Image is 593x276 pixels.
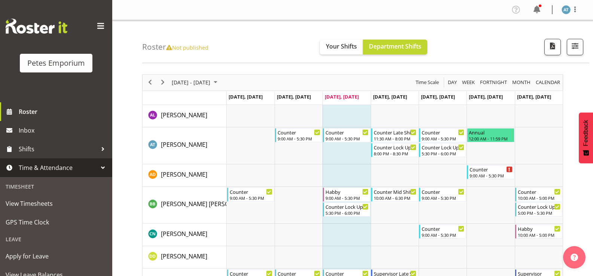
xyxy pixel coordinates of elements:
[325,203,368,210] div: Counter Lock Up
[567,39,583,55] button: Filter Shifts
[325,210,368,216] div: 5:30 PM - 6:00 PM
[161,170,207,179] span: [PERSON_NAME]
[421,93,455,100] span: [DATE], [DATE]
[145,78,155,87] button: Previous
[275,128,322,142] div: Alex-Micheal Taniwha"s event - Counter Begin From Tuesday, October 7, 2025 at 9:00:00 AM GMT+13:0...
[161,200,255,208] span: [PERSON_NAME] [PERSON_NAME]
[2,213,110,232] a: GPS Time Clock
[320,40,363,55] button: Your Shifts
[371,128,418,142] div: Alex-Micheal Taniwha"s event - Counter Late Shift Begin From Thursday, October 9, 2025 at 11:30:0...
[161,199,255,208] a: [PERSON_NAME] [PERSON_NAME]
[579,112,593,163] button: Feedback - Show survey
[374,143,416,151] div: Counter Lock Up
[230,188,272,195] div: Counter
[374,195,416,201] div: 10:00 AM - 6:30 PM
[515,202,562,217] div: Beena Beena"s event - Counter Lock Up Begin From Sunday, October 12, 2025 at 5:00:00 PM GMT+13:00...
[325,128,368,136] div: Counter
[422,195,464,201] div: 9:00 AM - 5:30 PM
[278,136,320,142] div: 9:00 AM - 5:30 PM
[479,78,508,87] button: Fortnight
[461,78,476,87] span: Week
[374,128,416,136] div: Counter Late Shift
[229,93,263,100] span: [DATE], [DATE]
[161,230,207,238] span: [PERSON_NAME]
[447,78,458,87] button: Timeline Day
[374,151,416,156] div: 8:00 PM - 8:30 PM
[371,143,418,157] div: Alex-Micheal Taniwha"s event - Counter Lock Up Begin From Thursday, October 9, 2025 at 8:00:00 PM...
[2,179,110,194] div: Timesheet
[325,195,368,201] div: 9:00 AM - 5:30 PM
[19,106,108,117] span: Roster
[469,93,503,100] span: [DATE], [DATE]
[143,105,227,127] td: Abigail Lane resource
[419,187,466,202] div: Beena Beena"s event - Counter Begin From Friday, October 10, 2025 at 9:00:00 AM GMT+13:00 Ends At...
[6,251,107,262] span: Apply for Leave
[511,78,531,87] span: Month
[470,165,512,173] div: Counter
[422,136,464,142] div: 9:00 AM - 5:30 PM
[363,40,427,55] button: Department Shifts
[142,43,208,51] h4: Roster
[143,187,227,224] td: Beena Beena resource
[27,58,85,69] div: Petes Emporium
[535,78,561,87] span: calendar
[2,194,110,213] a: View Timesheets
[419,224,466,239] div: Christine Neville"s event - Counter Begin From Friday, October 10, 2025 at 9:00:00 AM GMT+13:00 E...
[169,75,222,90] div: October 06 - 12, 2025
[422,128,464,136] div: Counter
[470,173,512,179] div: 9:00 AM - 5:30 PM
[6,217,107,228] span: GPS Time Clock
[422,188,464,195] div: Counter
[467,128,514,142] div: Alex-Micheal Taniwha"s event - Annual Begin From Saturday, October 11, 2025 at 12:00:00 AM GMT+13...
[227,187,274,202] div: Beena Beena"s event - Counter Begin From Monday, October 6, 2025 at 9:00:00 AM GMT+13:00 Ends At ...
[562,5,571,14] img: alex-micheal-taniwha5364.jpg
[326,42,357,50] span: Your Shifts
[19,162,97,173] span: Time & Attendance
[419,143,466,157] div: Alex-Micheal Taniwha"s event - Counter Lock Up Begin From Friday, October 10, 2025 at 5:30:00 PM ...
[19,125,108,136] span: Inbox
[323,128,370,142] div: Alex-Micheal Taniwha"s event - Counter Begin From Wednesday, October 8, 2025 at 9:00:00 AM GMT+13...
[517,93,551,100] span: [DATE], [DATE]
[161,252,207,261] a: [PERSON_NAME]
[518,210,560,216] div: 5:00 PM - 5:30 PM
[161,140,207,149] span: [PERSON_NAME]
[415,78,440,87] span: Time Scale
[374,188,416,195] div: Counter Mid Shift
[511,78,532,87] button: Timeline Month
[143,164,227,187] td: Amelia Denz resource
[447,78,458,87] span: Day
[467,165,514,179] div: Amelia Denz"s event - Counter Begin From Saturday, October 11, 2025 at 9:00:00 AM GMT+13:00 Ends ...
[515,224,562,239] div: Christine Neville"s event - Habby Begin From Sunday, October 12, 2025 at 10:00:00 AM GMT+13:00 En...
[518,195,560,201] div: 10:00 AM - 5:00 PM
[143,246,227,269] td: Danielle Donselaar resource
[6,19,67,34] img: Rosterit website logo
[373,93,407,100] span: [DATE], [DATE]
[571,254,578,261] img: help-xxl-2.png
[323,187,370,202] div: Beena Beena"s event - Habby Begin From Wednesday, October 8, 2025 at 9:00:00 AM GMT+13:00 Ends At...
[479,78,508,87] span: Fortnight
[158,78,168,87] button: Next
[535,78,562,87] button: Month
[325,136,368,142] div: 9:00 AM - 5:30 PM
[422,225,464,232] div: Counter
[144,75,156,90] div: previous period
[518,188,560,195] div: Counter
[161,140,207,149] a: [PERSON_NAME]
[369,42,421,50] span: Department Shifts
[6,198,107,209] span: View Timesheets
[374,136,416,142] div: 11:30 AM - 8:00 PM
[325,188,368,195] div: Habby
[422,151,464,156] div: 5:30 PM - 6:00 PM
[419,128,466,142] div: Alex-Micheal Taniwha"s event - Counter Begin From Friday, October 10, 2025 at 9:00:00 AM GMT+13:0...
[422,232,464,238] div: 9:00 AM - 5:30 PM
[171,78,221,87] button: October 2025
[143,224,227,246] td: Christine Neville resource
[371,187,418,202] div: Beena Beena"s event - Counter Mid Shift Begin From Thursday, October 9, 2025 at 10:00:00 AM GMT+1...
[415,78,440,87] button: Time Scale
[143,127,227,164] td: Alex-Micheal Taniwha resource
[161,111,207,120] a: [PERSON_NAME]
[277,93,311,100] span: [DATE], [DATE]
[325,93,359,100] span: [DATE], [DATE]
[422,143,464,151] div: Counter Lock Up
[469,128,512,136] div: Annual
